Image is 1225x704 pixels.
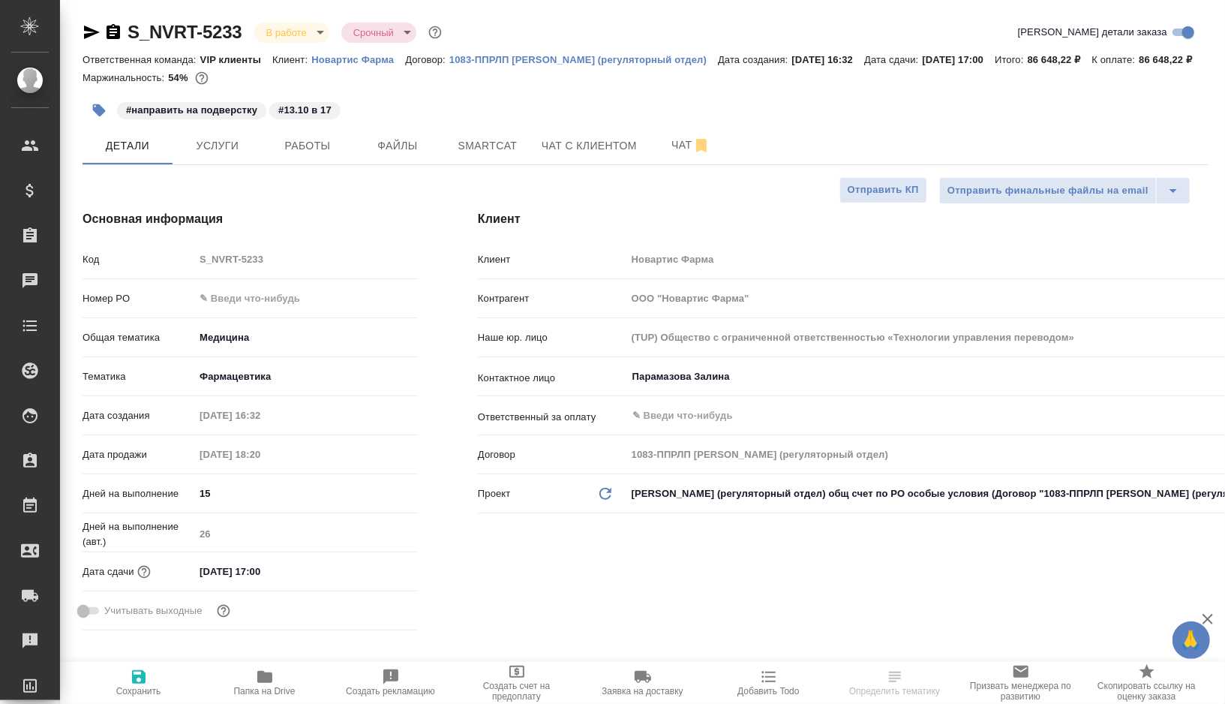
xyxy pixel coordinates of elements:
p: Договор: [405,54,449,65]
div: split button [939,177,1190,204]
p: #направить на подверстку [126,103,257,118]
span: Создать рекламацию [346,686,435,696]
input: Пустое поле [194,444,326,465]
button: 33294.04 RUB; [192,68,212,88]
button: Папка на Drive [202,662,328,704]
p: Итого: [995,54,1027,65]
p: Договор [478,447,626,462]
input: Пустое поле [194,405,326,426]
button: 🙏 [1172,621,1210,659]
button: Доп статусы указывают на важность/срочность заказа [425,23,445,42]
p: 54% [168,72,191,83]
p: Дней на выполнение (авт.) [83,519,194,549]
p: Клиент [478,252,626,267]
span: Отправить финальные файлы на email [947,182,1148,200]
div: В работе [254,23,329,43]
p: Дата создания: [718,54,791,65]
span: Работы [272,137,344,155]
h4: Основная информация [83,210,418,228]
p: Номер PO [83,291,194,306]
p: Код [83,252,194,267]
p: Проект [478,486,511,501]
button: Призвать менеджера по развитию [958,662,1084,704]
p: Контактное лицо [478,371,626,386]
button: Если добавить услуги и заполнить их объемом, то дата рассчитается автоматически [134,562,154,582]
button: Создать счет на предоплату [454,662,580,704]
p: 86 648,22 ₽ [1139,54,1203,65]
p: Дата сдачи: [864,54,922,65]
p: Дата создания [83,408,194,423]
button: Определить тематику [832,662,958,704]
div: Фармацевтика [194,364,418,390]
span: Скопировать ссылку на оценку заказа [1093,681,1201,702]
span: направить на подверстку [116,103,268,116]
span: Создать счет на предоплату [463,681,571,702]
p: [DATE] 17:00 [923,54,995,65]
div: В работе [341,23,416,43]
button: Отправить финальные файлы на email [939,177,1157,204]
p: #13.10 в 17 [278,103,332,118]
p: VIP клиенты [200,54,272,65]
p: Наше юр. лицо [478,330,626,345]
span: Услуги [182,137,254,155]
span: Чат с клиентом [542,137,637,155]
p: Дата сдачи [83,564,134,579]
input: ✎ Введи что-нибудь [194,287,418,309]
button: Добавить тэг [83,94,116,127]
button: Срочный [349,26,398,39]
button: Выбери, если сб и вс нужно считать рабочими днями для выполнения заказа. [214,601,233,621]
input: ✎ Введи что-нибудь [194,483,418,504]
button: Сохранить [76,662,202,704]
p: Новартис Фарма [311,54,405,65]
button: Скопировать ссылку для ЯМессенджера [83,23,101,41]
span: Отправить КП [848,182,919,199]
p: Ответственная команда: [83,54,200,65]
div: Медицина [194,325,418,350]
button: Скопировать ссылку [104,23,122,41]
button: Заявка на доставку [580,662,706,704]
input: ✎ Введи что-нибудь [194,561,326,582]
p: [DATE] 16:32 [792,54,865,65]
span: Призвать менеджера по развитию [967,681,1075,702]
input: Пустое поле [194,523,418,545]
span: Сохранить [116,686,161,696]
p: К оплате: [1092,54,1139,65]
a: S_NVRT-5233 [128,22,242,42]
p: Маржинальность: [83,72,168,83]
p: Дата продажи [83,447,194,462]
button: Добавить Todo [706,662,832,704]
span: Папка на Drive [234,686,296,696]
svg: Отписаться [692,137,710,155]
p: Клиент: [272,54,311,65]
p: Общая тематика [83,330,194,345]
button: Создать рекламацию [328,662,454,704]
p: Ответственный за оплату [478,410,626,425]
p: 1083-ППРЛП [PERSON_NAME] (регуляторный отдел) [449,54,718,65]
button: В работе [262,26,311,39]
span: Детали [92,137,164,155]
a: Новартис Фарма [311,53,405,65]
button: Скопировать ссылку на оценку заказа [1084,662,1210,704]
p: 86 648,22 ₽ [1028,54,1092,65]
span: Smartcat [452,137,524,155]
span: Файлы [362,137,434,155]
p: Тематика [83,369,194,384]
span: Учитывать выходные [104,603,203,618]
h4: Клиент [478,210,1208,228]
button: Отправить КП [839,177,927,203]
span: Добавить Todo [737,686,799,696]
span: Определить тематику [849,686,940,696]
input: Пустое поле [194,248,418,270]
p: Контрагент [478,291,626,306]
span: [PERSON_NAME] детали заказа [1018,25,1167,40]
a: 1083-ППРЛП [PERSON_NAME] (регуляторный отдел) [449,53,718,65]
span: Чат [655,136,727,155]
p: Дней на выполнение [83,486,194,501]
span: Заявка на доставку [602,686,683,696]
span: 🙏 [1178,624,1204,656]
span: 13.10 в 17 [268,103,342,116]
